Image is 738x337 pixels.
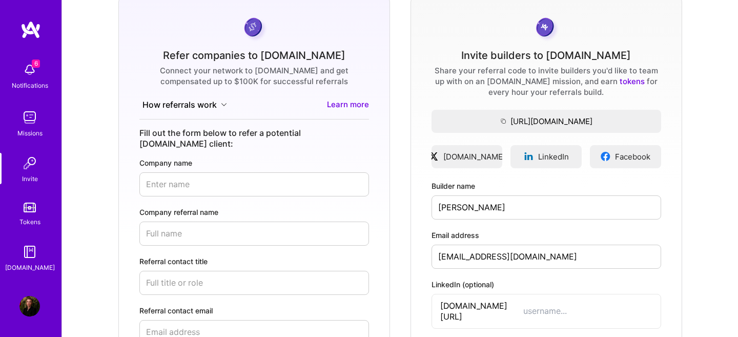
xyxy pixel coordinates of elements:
[20,21,41,39] img: logo
[432,230,661,241] label: Email address
[12,80,48,91] div: Notifications
[432,245,661,269] input: Email address
[19,107,40,128] img: teamwork
[139,207,369,217] label: Company referral name
[432,116,661,127] span: [URL][DOMAIN_NAME]
[523,306,652,316] input: username...
[32,60,40,68] span: 6
[19,216,40,227] div: Tokens
[5,262,55,273] div: [DOMAIN_NAME]
[17,128,43,138] div: Missions
[139,157,369,168] label: Company name
[440,301,523,322] span: [DOMAIN_NAME][URL]
[432,195,661,220] input: Full name
[139,256,369,267] label: Referral contact title
[163,50,345,61] div: Refer companies to [DOMAIN_NAME]
[139,222,369,246] input: Full name
[538,151,569,162] span: LinkedIn
[19,60,40,80] img: bell
[19,242,40,262] img: guide book
[22,173,38,184] div: Invite
[19,296,40,316] img: User Avatar
[24,203,36,212] img: tokens
[327,99,369,111] a: Learn more
[19,153,40,173] img: Invite
[139,271,369,295] input: Full title or role
[139,65,369,87] div: Connect your network to [DOMAIN_NAME] and get compensated up to $100K for successful referrals
[532,15,560,42] img: grayCoin
[432,65,661,97] div: Share your referral code to invite builders you'd like to team up with on an [DOMAIN_NAME] missio...
[139,172,369,196] input: Enter name
[139,128,369,149] div: Fill out the form below to refer a potential [DOMAIN_NAME] client:
[615,151,650,162] span: Facebook
[428,151,439,162] img: xLogo
[461,50,631,61] div: Invite builders to [DOMAIN_NAME]
[432,181,661,191] label: Builder name
[600,151,611,162] img: facebookLogo
[523,151,534,162] img: linkedinLogo
[432,279,661,290] label: LinkedIn (optional)
[620,76,645,86] a: tokens
[241,15,268,42] img: purpleCoin
[139,99,230,111] button: How referrals work
[139,305,369,316] label: Referral contact email
[443,151,505,162] span: [DOMAIN_NAME]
